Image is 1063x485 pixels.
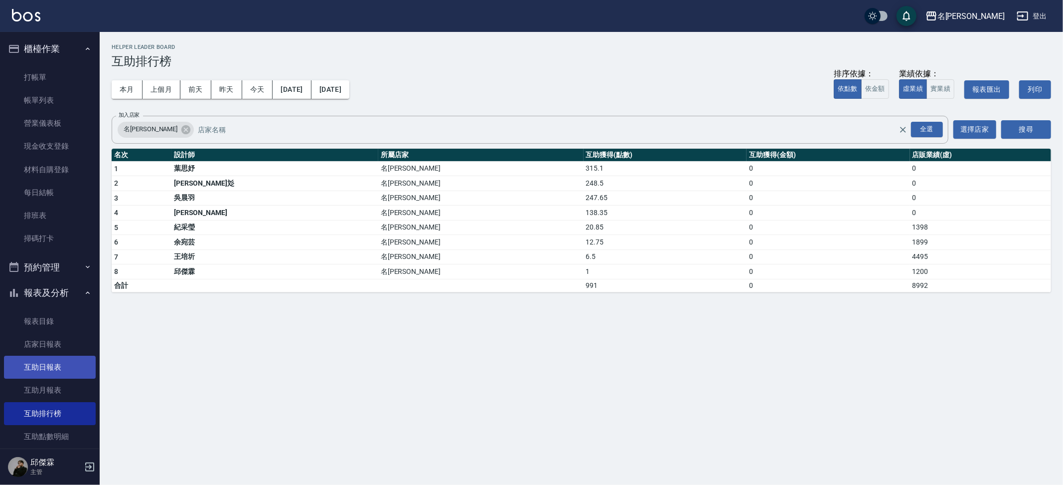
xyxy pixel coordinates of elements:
[4,135,96,158] a: 現金收支登錄
[910,191,1051,206] td: 0
[171,264,378,279] td: 邱傑霖
[171,176,378,191] td: [PERSON_NAME]彣
[910,264,1051,279] td: 1200
[4,66,96,89] a: 打帳單
[114,179,118,187] span: 2
[112,279,171,292] td: 合計
[378,264,584,279] td: 名[PERSON_NAME]
[4,36,96,62] button: 櫃檯作業
[584,279,747,292] td: 991
[4,425,96,448] a: 互助點數明細
[114,224,118,232] span: 5
[114,253,118,261] span: 7
[119,111,140,119] label: 加入店家
[378,206,584,221] td: 名[PERSON_NAME]
[747,279,910,292] td: 0
[747,220,910,235] td: 0
[114,165,118,173] span: 1
[910,206,1051,221] td: 0
[378,149,584,162] th: 所屬店家
[926,79,954,99] button: 實業績
[910,161,1051,176] td: 0
[171,149,378,162] th: 設計師
[378,161,584,176] td: 名[PERSON_NAME]
[4,89,96,112] a: 帳單列表
[12,9,40,21] img: Logo
[861,79,889,99] button: 依金額
[4,356,96,379] a: 互助日報表
[171,206,378,221] td: [PERSON_NAME]
[211,80,242,99] button: 昨天
[114,238,118,246] span: 6
[273,80,311,99] button: [DATE]
[4,448,96,471] a: 互助業績報表
[4,280,96,306] button: 報表及分析
[171,191,378,206] td: 吳晨羽
[921,6,1009,26] button: 名[PERSON_NAME]
[171,235,378,250] td: 余宛芸
[4,379,96,402] a: 互助月報表
[747,161,910,176] td: 0
[112,80,143,99] button: 本月
[834,69,889,79] div: 排序依據：
[378,176,584,191] td: 名[PERSON_NAME]
[899,79,927,99] button: 虛業績
[112,54,1051,68] h3: 互助排行榜
[584,264,747,279] td: 1
[584,176,747,191] td: 248.5
[4,227,96,250] a: 掃碼打卡
[118,122,194,138] div: 名[PERSON_NAME]
[8,457,28,477] img: Person
[112,149,1051,292] table: a dense table
[4,333,96,356] a: 店家日報表
[747,249,910,264] td: 0
[378,191,584,206] td: 名[PERSON_NAME]
[911,122,943,137] div: 全選
[584,206,747,221] td: 138.35
[171,161,378,176] td: 葉思妤
[171,249,378,264] td: 王培圻
[114,194,118,202] span: 3
[118,124,183,134] span: 名[PERSON_NAME]
[747,235,910,250] td: 0
[143,80,180,99] button: 上個月
[910,149,1051,162] th: 店販業績(虛)
[747,149,910,162] th: 互助獲得(金額)
[584,191,747,206] td: 247.65
[180,80,211,99] button: 前天
[30,458,81,468] h5: 邱傑霖
[4,112,96,135] a: 營業儀表板
[953,120,996,139] button: 選擇店家
[584,149,747,162] th: 互助獲得(點數)
[378,249,584,264] td: 名[PERSON_NAME]
[114,209,118,217] span: 4
[910,235,1051,250] td: 1899
[747,264,910,279] td: 0
[4,310,96,333] a: 報表目錄
[1001,120,1051,139] button: 搜尋
[195,121,915,138] input: 店家名稱
[747,191,910,206] td: 0
[242,80,273,99] button: 今天
[899,69,954,79] div: 業績依據：
[1013,7,1051,25] button: 登出
[964,80,1009,99] button: 報表匯出
[4,158,96,181] a: 材料自購登錄
[378,220,584,235] td: 名[PERSON_NAME]
[112,149,171,162] th: 名次
[937,10,1005,22] div: 名[PERSON_NAME]
[30,468,81,477] p: 主管
[834,79,862,99] button: 依點數
[896,123,910,137] button: Clear
[910,220,1051,235] td: 1398
[4,254,96,280] button: 預約管理
[112,44,1051,50] h2: Helper Leader Board
[897,6,916,26] button: save
[4,181,96,204] a: 每日結帳
[747,206,910,221] td: 0
[910,279,1051,292] td: 8992
[4,204,96,227] a: 排班表
[378,235,584,250] td: 名[PERSON_NAME]
[311,80,349,99] button: [DATE]
[1019,80,1051,99] button: 列印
